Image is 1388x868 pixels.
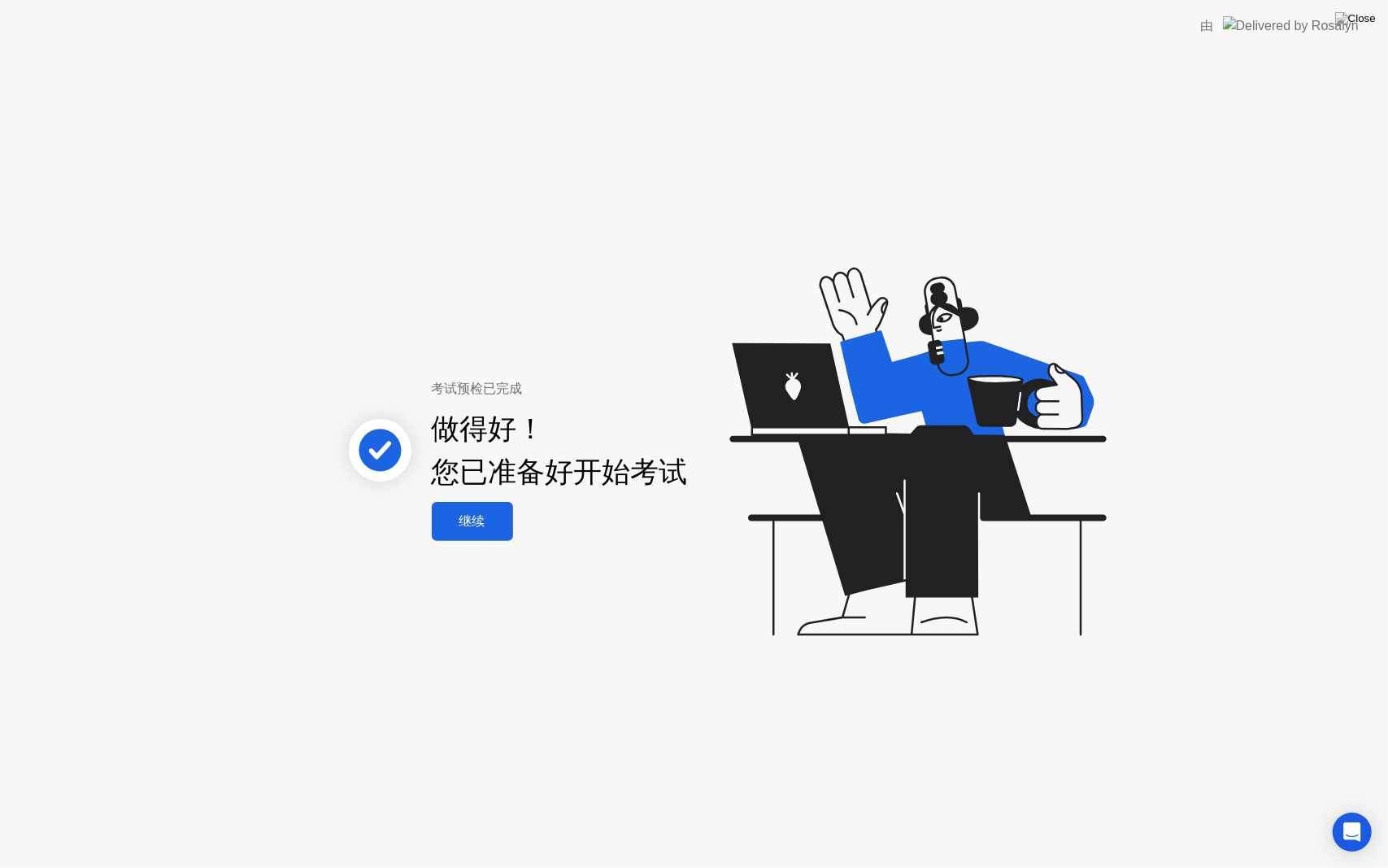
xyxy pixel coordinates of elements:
[437,513,508,530] div: 继续
[1200,16,1213,36] div: 由
[432,408,688,494] div: 做得好！ 您已准备好开始考试
[432,379,768,399] div: 考试预检已完成
[1223,16,1359,35] img: Delivered by Rosalyn
[1333,813,1372,852] div: Open Intercom Messenger
[1335,12,1376,25] img: Close
[432,502,513,541] button: 继续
